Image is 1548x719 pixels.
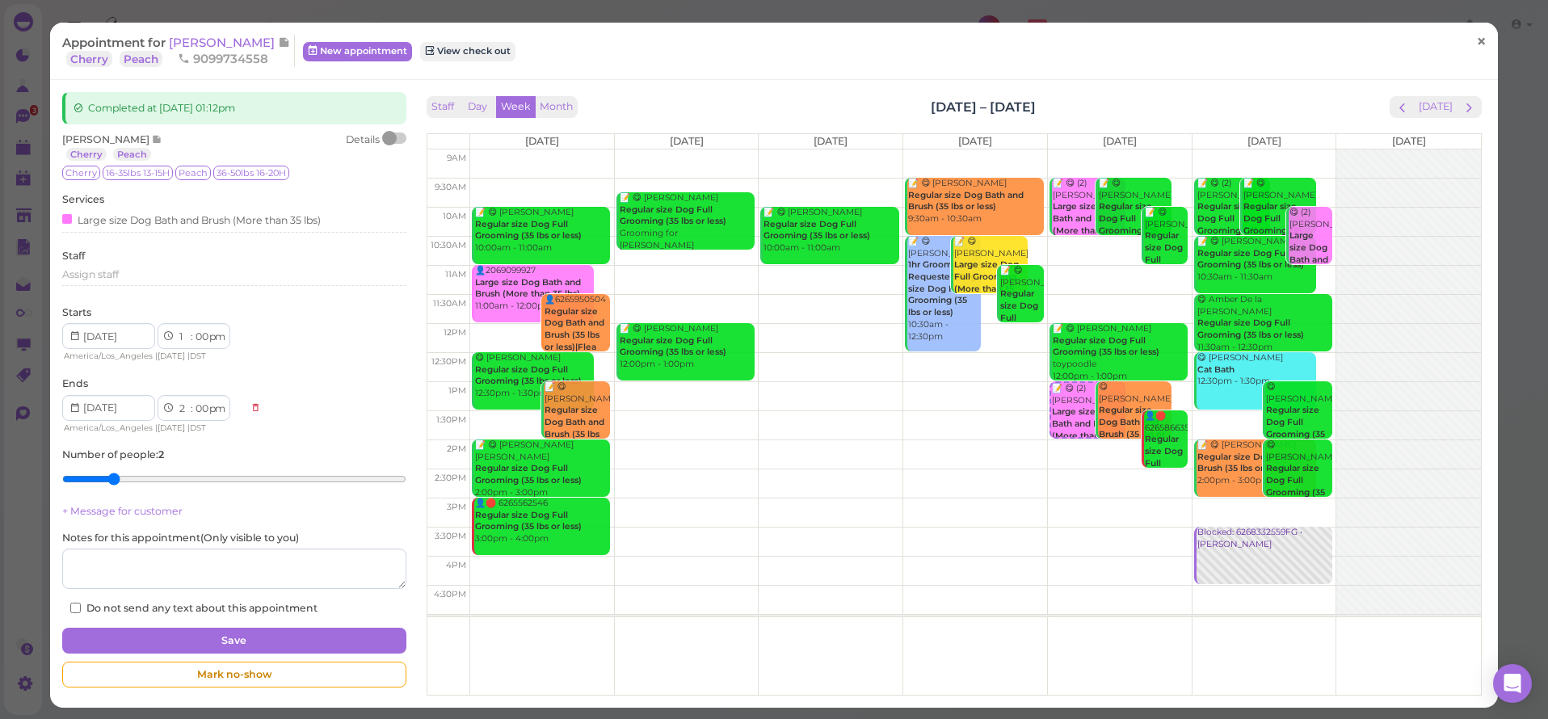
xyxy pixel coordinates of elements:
[278,35,290,50] span: Note
[763,219,870,242] b: Regular size Dog Full Grooming (35 lbs or less)
[1098,178,1172,296] div: 📝 😋 [PERSON_NAME] bishon has been to other stores 9:30am - 10:30am
[619,192,755,263] div: 📝 😋 [PERSON_NAME] Grooming for [PERSON_NAME] 9:45am - 10:45am
[445,269,466,280] span: 11am
[619,323,755,371] div: 📝 😋 [PERSON_NAME] 12:00pm - 1:00pm
[443,211,466,221] span: 10am
[435,531,466,541] span: 3:30pm
[62,268,119,280] span: Assign staff
[1390,96,1415,118] button: prev
[1493,664,1532,703] div: Open Intercom Messenger
[158,423,185,433] span: [DATE]
[954,259,1019,305] b: Large size Dog Full Grooming (More than 35 lbs)
[62,531,299,545] label: Notes for this appointment ( Only visible to you )
[458,96,497,118] button: Day
[475,364,582,387] b: Regular size Dog Full Grooming (35 lbs or less)
[62,305,91,320] label: Starts
[908,190,1024,212] b: Regular size Dog Bath and Brush (35 lbs or less)
[1197,201,1256,247] b: Regular size Dog Full Grooming (35 lbs or less)
[1000,288,1044,358] b: Regular size Dog Full Grooming (35 lbs or less)
[1266,463,1325,509] b: Regular size Dog Full Grooming (35 lbs or less)
[999,265,1043,407] div: 📝 😋 [PERSON_NAME] shitzu poodle 11:00am - 12:00pm
[213,166,289,180] span: 36-50lbs 16-20H
[427,96,459,118] button: Staff
[1052,406,1118,452] b: Large size Dog Bath and Brush (More than 35 lbs)
[475,510,582,532] b: Regular size Dog Full Grooming (35 lbs or less)
[908,259,992,317] b: 1hr Groomer Requested|Regular size Dog Full Grooming (35 lbs or less)
[1197,236,1316,284] div: 📝 😋 [PERSON_NAME] 10:30am - 11:30am
[62,505,183,517] a: + Message for customer
[62,448,164,462] label: Number of people :
[907,236,981,343] div: 📝 😋 [PERSON_NAME] 10:30am - 12:30pm
[434,589,466,599] span: 4:30pm
[62,35,290,66] a: [PERSON_NAME] Cherry Peach
[447,502,466,512] span: 3pm
[545,405,604,451] b: Regular size Dog Bath and Brush (35 lbs or less)
[444,327,466,338] span: 12pm
[1289,230,1328,312] b: Large size Dog Bath and Brush (More than 35 lbs)
[474,352,594,400] div: 😋 [PERSON_NAME] 12:30pm - 1:30pm
[620,335,726,358] b: Regular size Dog Full Grooming (35 lbs or less)
[1197,317,1304,340] b: Regular size Dog Full Grooming (35 lbs or less)
[1145,230,1188,300] b: Regular size Dog Full Grooming (35 lbs or less)
[1099,201,1158,247] b: Regular size Dog Full Grooming (35 lbs or less)
[431,356,466,367] span: 12:30pm
[1197,452,1313,474] b: Regular size Dog Bath and Brush (35 lbs or less)
[1414,96,1458,118] button: [DATE]
[1476,31,1487,53] span: ×
[447,444,466,454] span: 2pm
[346,132,380,162] div: Details
[1197,364,1235,375] b: Cat Bath
[62,349,242,364] div: | |
[158,448,164,460] b: 2
[1197,178,1270,273] div: 📝 😋 (2) [PERSON_NAME] 9:30am - 10:30am
[474,265,594,313] div: 👤2069099927 11:00am - 12:00pm
[62,421,242,435] div: | |
[178,51,268,66] span: 9099734558
[1243,178,1316,273] div: 📝 😋 [PERSON_NAME] 9:30am - 10:30am
[1265,381,1332,477] div: 😋 [PERSON_NAME] 1:00pm - 2:00pm
[474,207,610,254] div: 📝 😋 [PERSON_NAME] 10:00am - 11:00am
[475,277,581,300] b: Large size Dog Bath and Brush (More than 35 lbs)
[953,236,1027,331] div: 📝 😋 [PERSON_NAME] 10:30am - 11:30am
[66,148,107,161] a: Cherry
[475,219,582,242] b: Regular size Dog Full Grooming (35 lbs or less)
[1099,405,1165,451] b: Regular size Dog Bath and Brush (35 lbs or less)
[1247,135,1281,147] span: [DATE]
[620,204,726,227] b: Regular size Dog Full Grooming (35 lbs or less)
[1098,381,1172,465] div: 😋 [PERSON_NAME] 1:00pm - 2:00pm
[64,423,153,433] span: America/Los_Angeles
[1053,201,1119,247] b: Large size Dog Bath and Brush (More than 35 lbs)
[103,166,173,180] span: 16-35lbs 13-15H
[763,207,898,254] div: 📝 😋 [PERSON_NAME] 10:00am - 11:00am
[1266,405,1325,451] b: Regular size Dog Full Grooming (35 lbs or less)
[431,240,466,250] span: 10:30am
[433,298,466,309] span: 11:30am
[1052,323,1188,382] div: 📝 😋 [PERSON_NAME] toypoodle 12:00pm - 1:00pm
[1265,439,1332,535] div: 😋 [PERSON_NAME] 2:00pm - 3:00pm
[62,192,104,207] label: Services
[62,166,100,180] span: Cherry
[1197,439,1316,487] div: 📝 😋 [PERSON_NAME] 2:00pm - 3:00pm
[62,662,406,687] div: Mark no-show
[62,92,406,124] div: Completed at [DATE] 01:12pm
[436,414,466,425] span: 1:30pm
[1052,178,1125,273] div: 📝 😋 (2) [PERSON_NAME] 9:30am - 10:30am
[448,385,466,396] span: 1pm
[62,376,88,391] label: Ends
[1053,335,1159,358] b: Regular size Dog Full Grooming (35 lbs or less)
[1466,23,1496,61] a: ×
[446,560,466,570] span: 4pm
[474,498,610,545] div: 👤🛑 6265562546 3:00pm - 4:00pm
[496,96,536,118] button: Week
[544,381,611,477] div: 📝 😋 [PERSON_NAME] 1:00pm - 2:00pm
[1197,294,1332,353] div: 😋 Amber De la [PERSON_NAME] 11:30am - 12:30pm
[544,294,611,389] div: 👤6265950504 11:30am - 12:30pm
[435,473,466,483] span: 2:30pm
[120,51,162,67] a: Peach
[475,463,582,486] b: Regular size Dog Full Grooming (35 lbs or less)
[545,306,604,364] b: Regular size Dog Bath and Brush (35 lbs or less)|Flea Bath
[1243,201,1302,247] b: Regular size Dog Full Grooming (35 lbs or less)
[62,35,295,67] div: Appointment for
[907,178,1043,225] div: 📝 😋 [PERSON_NAME] 9:30am - 10:30am
[62,211,321,228] div: Large size Dog Bath and Brush (More than 35 lbs)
